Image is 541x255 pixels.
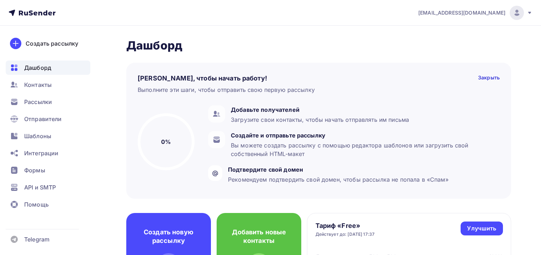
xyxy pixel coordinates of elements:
[478,74,500,83] div: Закрыть
[231,141,496,158] div: Вы можете создать рассылку с помощью редактора шаблонов или загрузить свой собственный HTML-макет
[24,235,49,244] span: Telegram
[6,112,90,126] a: Отправители
[228,165,449,174] div: Подтвердите свой домен
[6,61,90,75] a: Дашборд
[315,222,375,230] h4: Тариф «Free»
[161,137,171,146] h5: 0%
[138,228,200,245] h4: Создать новую рассылку
[24,115,62,123] span: Отправители
[6,163,90,177] a: Формы
[6,78,90,92] a: Контакты
[24,183,56,192] span: API и SMTP
[24,132,51,140] span: Шаблоны
[138,74,267,83] h4: [PERSON_NAME], чтобы начать работу!
[231,115,409,124] div: Загрузите свои контакты, чтобы начать отправлять им письма
[228,228,290,245] h4: Добавить новые контакты
[26,39,78,48] div: Создать рассылку
[315,231,375,237] div: Действует до: [DATE] 17:37
[24,200,49,209] span: Помощь
[6,95,90,109] a: Рассылки
[231,131,496,140] div: Создайте и отправьте рассылку
[24,80,52,89] span: Контакты
[24,63,51,72] span: Дашборд
[231,105,409,114] div: Добавьте получателей
[138,85,315,94] div: Выполните эти шаги, чтобы отправить свою первую рассылку
[467,224,496,233] div: Улучшить
[126,38,511,53] h2: Дашборд
[24,98,52,106] span: Рассылки
[228,175,449,184] div: Рекомендуем подтвердить свой домен, чтобы рассылка не попала в «Спам»
[418,9,505,16] span: [EMAIL_ADDRESS][DOMAIN_NAME]
[24,166,45,175] span: Формы
[24,149,58,157] span: Интеграции
[418,6,532,20] a: [EMAIL_ADDRESS][DOMAIN_NAME]
[6,129,90,143] a: Шаблоны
